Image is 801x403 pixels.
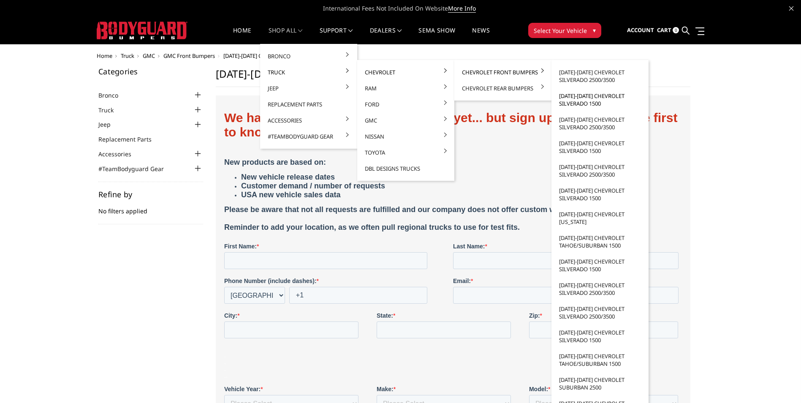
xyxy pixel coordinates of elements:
span: Cart [657,26,671,34]
h1: [DATE]-[DATE] GMC Sierra 1500 [216,68,690,87]
a: [DATE]-[DATE] Chevrolet Silverado 2500/3500 [555,112,645,135]
a: [DATE]-[DATE] Chevrolet Silverado 2500/3500 [555,277,645,301]
a: Account [627,19,654,42]
strong: Make: [152,282,169,289]
strong: Last Name: [229,139,261,146]
a: [DATE]-[DATE] Chevrolet Silverado 1500 [555,253,645,277]
a: Nissan [361,128,451,144]
a: [DATE]-[DATE] Chevrolet Suburban 2500 [555,372,645,395]
a: #TeamBodyguard Gear [263,128,354,144]
a: Cart 0 [657,19,679,42]
a: Chevrolet Rear Bumpers [458,80,548,96]
a: Jeep [263,80,354,96]
span: . [2,268,3,275]
a: [DATE]-[DATE] Chevrolet Silverado 2500/3500 [555,64,645,88]
a: [DATE]-[DATE] Chevrolet Silverado 1500 [555,88,645,112]
img: BODYGUARD BUMPERS [97,22,187,39]
a: Dealers [370,27,402,44]
span: 0 [673,27,679,33]
h5: Categories [98,68,203,75]
a: Chevrolet [361,64,451,80]
a: Support [320,27,353,44]
a: SEMA Show [418,27,455,44]
strong: Zip: [305,208,316,215]
a: Truck [263,64,354,80]
a: Accessories [263,112,354,128]
a: GMC [143,52,155,60]
a: [DATE]-[DATE] Chevrolet Silverado 1500 [555,182,645,206]
a: Chevrolet Front Bumpers [458,64,548,80]
a: GMC Front Bumpers [163,52,215,60]
button: Select Your Vehicle [528,23,601,38]
a: Ford [361,96,451,112]
a: News [472,27,489,44]
a: [DATE]-[DATE] Chevrolet [US_STATE] [555,206,645,230]
span: [DATE]-[DATE] GMC Sierra 1500 [223,52,299,60]
h5: Refine by [98,191,203,198]
a: [DATE]-[DATE] Chevrolet Silverado 1500 [555,135,645,159]
a: Home [97,52,112,60]
a: Truck [121,52,134,60]
span: ▾ [593,26,596,35]
a: More Info [448,4,476,13]
a: Ram [361,80,451,96]
a: Jeep [98,120,121,129]
a: [DATE]-[DATE] Chevrolet Silverado 1500 [555,324,645,348]
strong: Email: [229,174,247,180]
a: shop all [269,27,303,44]
a: Truck [98,106,124,114]
a: [DATE]-[DATE] Chevrolet Silverado 2500/3500 [555,301,645,324]
a: Home [233,27,251,44]
a: GMC [361,112,451,128]
a: [DATE]-[DATE] Chevrolet Tahoe/Suburban 1500 [555,348,645,372]
div: No filters applied [98,191,203,224]
a: Toyota [361,144,451,161]
a: Bronco [98,91,129,100]
span: Account [627,26,654,34]
a: #TeamBodyguard Gear [98,164,174,173]
span: Select Your Vehicle [534,26,587,35]
a: Bronco [263,48,354,64]
strong: Model: [305,282,324,289]
a: [DATE]-[DATE] Chevrolet Silverado 2500/3500 [555,159,645,182]
a: Replacement Parts [98,135,162,144]
a: DBL Designs Trucks [361,161,451,177]
strong: State: [152,208,169,215]
strong: Product Type: [229,316,268,323]
a: Replacement Parts [263,96,354,112]
a: Accessories [98,150,142,158]
a: [DATE]-[DATE] Chevrolet Tahoe/Suburban 1500 [555,230,645,253]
